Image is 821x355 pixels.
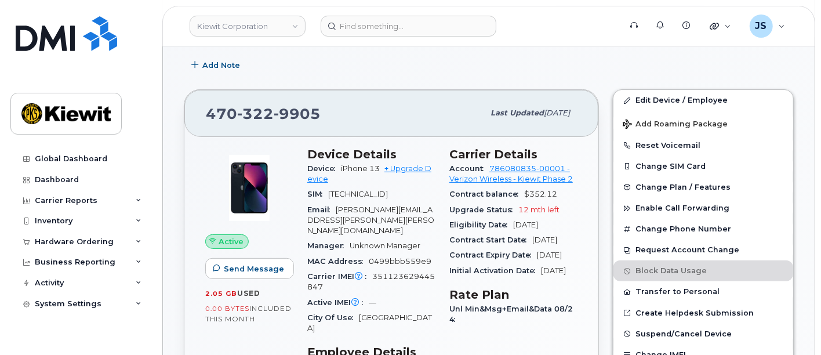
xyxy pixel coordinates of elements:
span: [DATE] [537,251,562,259]
div: Jenna Savard [742,15,793,38]
span: [TECHNICAL_ID] [328,190,388,198]
button: Change Plan / Features [613,177,793,198]
span: Contract Expiry Date [449,251,537,259]
button: Request Account Change [613,240,793,260]
span: Upgrade Status [449,205,518,214]
h3: Device Details [307,147,435,161]
span: 9905 [274,105,321,122]
span: 470 [206,105,321,122]
span: included this month [205,304,292,323]
span: [GEOGRAPHIC_DATA] [307,313,432,332]
span: [DATE] [541,266,566,275]
span: Eligibility Date [449,220,513,229]
button: Send Message [205,258,294,279]
span: JS [755,19,767,33]
button: Add Roaming Package [613,111,793,135]
span: Email [307,205,336,214]
span: [DATE] [532,236,557,244]
button: Change SIM Card [613,156,793,177]
span: Send Message [224,263,284,274]
span: Enable Call Forwarding [635,204,729,213]
a: Create Helpdesk Submission [613,303,793,324]
span: Contract balance [449,190,524,198]
span: Manager [307,241,350,250]
span: Add Note [202,60,240,71]
button: Add Note [184,55,250,75]
img: image20231002-3703462-1ig824h.jpeg [215,153,284,223]
span: 12 mth left [518,205,560,214]
span: 0499bbb559e9 [369,257,431,266]
a: 786080835-00001 - Verizon Wireless - Kiewit Phase 2 [449,164,573,183]
span: Suspend/Cancel Device [635,329,732,338]
span: Last updated [491,108,544,117]
span: 2.05 GB [205,289,237,298]
span: Account [449,164,489,173]
button: Suspend/Cancel Device [613,324,793,345]
a: Kiewit Corporation [190,16,306,37]
span: [PERSON_NAME][EMAIL_ADDRESS][PERSON_NAME][PERSON_NAME][DOMAIN_NAME] [307,205,434,236]
span: SIM [307,190,328,198]
span: MAC Address [307,257,369,266]
span: $352.12 [524,190,557,198]
span: [DATE] [544,108,570,117]
button: Block Data Usage [613,260,793,281]
div: Quicklinks [702,15,739,38]
span: Contract Start Date [449,236,532,244]
h3: Rate Plan [449,288,577,302]
span: 0.00 Bytes [205,305,249,313]
h3: Carrier Details [449,147,577,161]
span: [DATE] [513,220,538,229]
span: Active IMEI [307,298,369,307]
span: used [237,289,260,298]
span: Change Plan / Features [635,183,731,191]
span: iPhone 13 [341,164,380,173]
span: Add Roaming Package [623,119,728,131]
button: Change Phone Number [613,219,793,240]
span: — [369,298,376,307]
button: Enable Call Forwarding [613,198,793,219]
span: City Of Use [307,313,359,322]
input: Find something... [321,16,496,37]
span: Initial Activation Date [449,266,541,275]
span: Unl Min&Msg+Email&Data 08/24 [449,305,573,324]
button: Reset Voicemail [613,135,793,156]
a: Edit Device / Employee [613,90,793,111]
button: Transfer to Personal [613,281,793,302]
span: Unknown Manager [350,241,420,250]
span: Carrier IMEI [307,272,372,281]
span: Active [219,236,244,247]
span: Device [307,164,341,173]
span: 322 [237,105,274,122]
